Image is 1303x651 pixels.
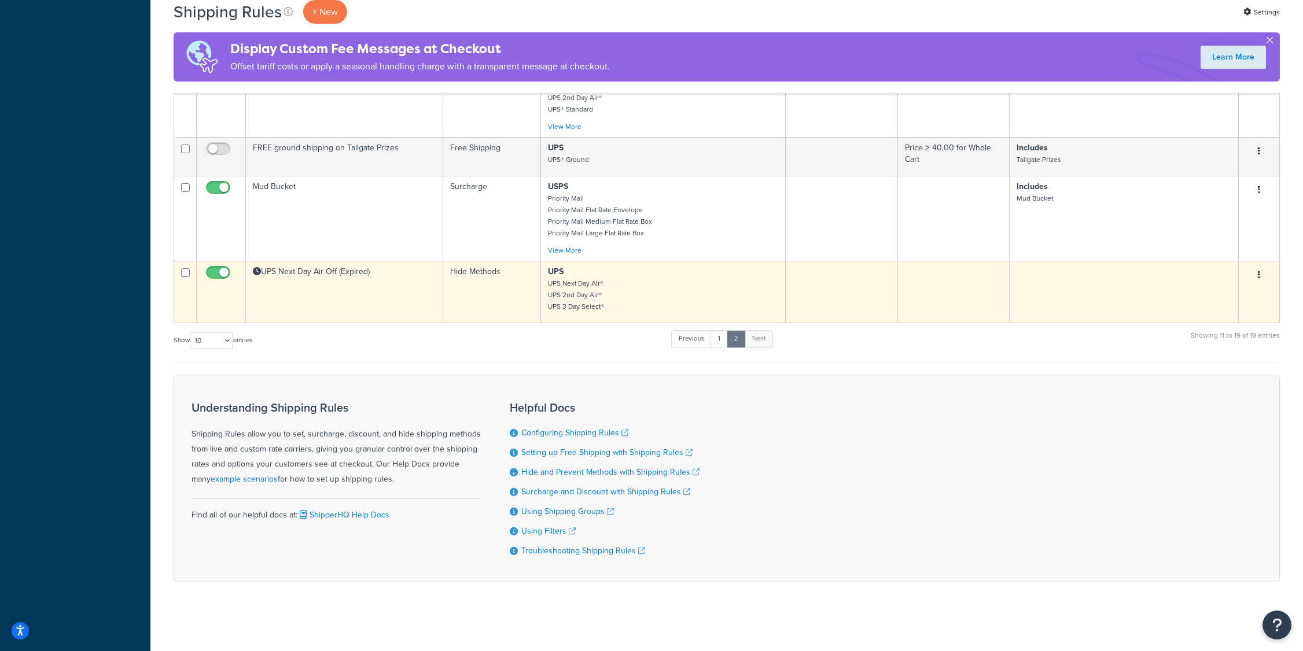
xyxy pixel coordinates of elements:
[443,176,541,261] td: Surcharge
[246,176,443,261] td: Mud Bucket
[190,332,233,349] select: Showentries
[246,137,443,176] td: FREE ground shipping on Tailgate Prizes
[1243,4,1280,20] a: Settings
[711,330,728,347] a: 1
[745,330,773,347] a: Next
[898,52,1010,137] td: Quantity ≥ 4 for Everything in Shipping Group
[521,427,628,439] a: Configuring Shipping Rules
[548,154,589,165] small: UPS® Ground
[443,137,541,176] td: Free Shipping
[521,525,576,537] a: Using Filters
[548,180,568,193] strong: USPS
[521,545,645,557] a: Troubleshooting Shipping Rules
[192,498,481,523] div: Find all of our helpful docs at:
[174,32,230,82] img: duties-banner-06bc72dcb5fe05cb3f9472aba00be2ae8eb53ab6f0d8bb03d382ba314ac3c341.png
[443,52,541,137] td: Hide Methods
[246,52,443,137] td: Orange Blanket Canister Hide when Quantity is more than 4
[1262,611,1291,639] button: Open Resource Center
[211,473,278,485] a: example scenarios
[192,401,481,487] div: Shipping Rules allow you to set, surcharge, discount, and hide shipping methods from live and cus...
[548,278,604,312] small: UPS Next Day Air® UPS 2nd Day Air® UPS 3 Day Select®
[174,332,252,349] label: Show entries
[192,401,481,414] h3: Understanding Shipping Rules
[174,1,282,23] h1: Shipping Rules
[1017,180,1048,193] strong: Includes
[443,261,541,323] td: Hide Methods
[521,486,690,498] a: Surcharge and Discount with Shipping Rules
[230,58,610,75] p: Offset tariff costs or apply a seasonal handling charge with a transparent message at checkout.
[548,121,581,132] a: View More
[548,193,652,238] small: Priority Mail Priority Mail Flat Rate Envelope Priority Mail Medium Flat Rate Box Priority Mail L...
[1017,193,1053,204] small: Mud Bucket
[548,142,564,154] strong: UPS
[548,245,581,256] a: View More
[671,330,712,347] a: Previous
[548,265,564,278] strong: UPS
[1191,329,1280,354] div: Showing 11 to 19 of 19 entries
[521,446,693,458] a: Setting up Free Shipping with Shipping Rules
[1201,46,1266,69] a: Learn More
[246,261,443,323] td: UPS Next Day Air Off (Expired)
[1017,142,1048,154] strong: Includes
[521,505,614,517] a: Using Shipping Groups
[898,137,1010,176] td: Price ≥ 40.00 for Whole Cart
[230,39,610,58] h4: Display Custom Fee Messages at Checkout
[521,466,700,478] a: Hide and Prevent Methods with Shipping Rules
[1017,154,1061,165] small: Tailgate Prizes
[510,401,700,414] h3: Helpful Docs
[727,330,746,347] a: 2
[297,509,389,521] a: ShipperHQ Help Docs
